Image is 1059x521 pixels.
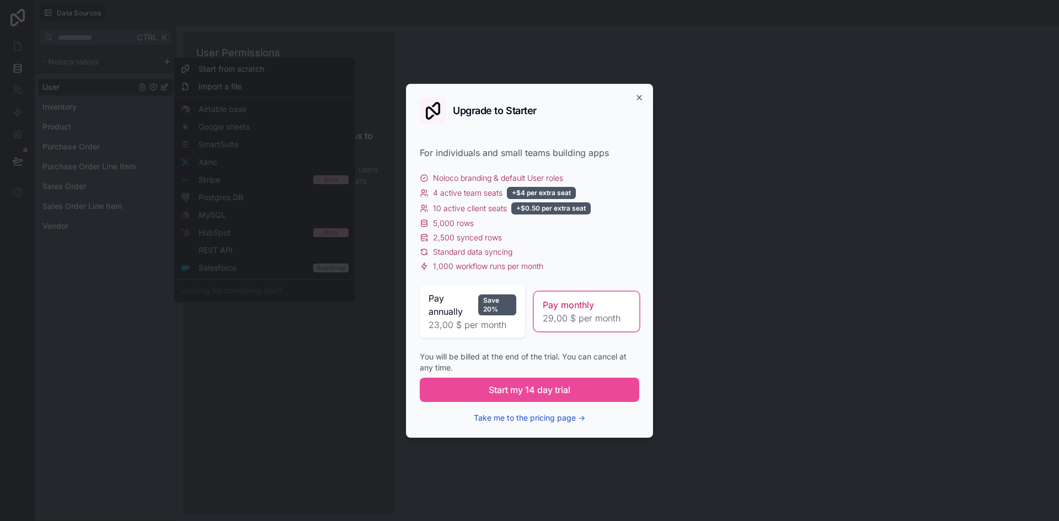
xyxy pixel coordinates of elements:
[543,298,594,311] span: Pay monthly
[478,294,516,315] div: Save 20%
[429,318,516,331] span: 23,00 $ per month
[433,232,502,243] span: 2,500 synced rows
[420,378,639,402] button: Start my 14 day trial
[433,261,543,272] span: 1,000 workflow runs per month
[420,351,639,373] div: You will be billed at the end of the trial. You can cancel at any time.
[489,383,570,396] span: Start my 14 day trial
[507,187,576,199] div: +$4 per extra seat
[433,246,512,257] span: Standard data syncing
[474,412,585,423] button: Take me to the pricing page →
[453,106,537,116] h2: Upgrade to Starter
[429,292,474,318] span: Pay annually
[511,202,591,214] div: +$0.50 per extra seat
[420,146,639,159] div: For individuals and small teams building apps
[433,187,502,198] span: 4 active team seats
[433,173,563,184] span: Noloco branding & default User roles
[543,311,630,325] span: 29,00 $ per month
[433,218,474,229] span: 5,000 rows
[433,203,507,214] span: 10 active client seats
